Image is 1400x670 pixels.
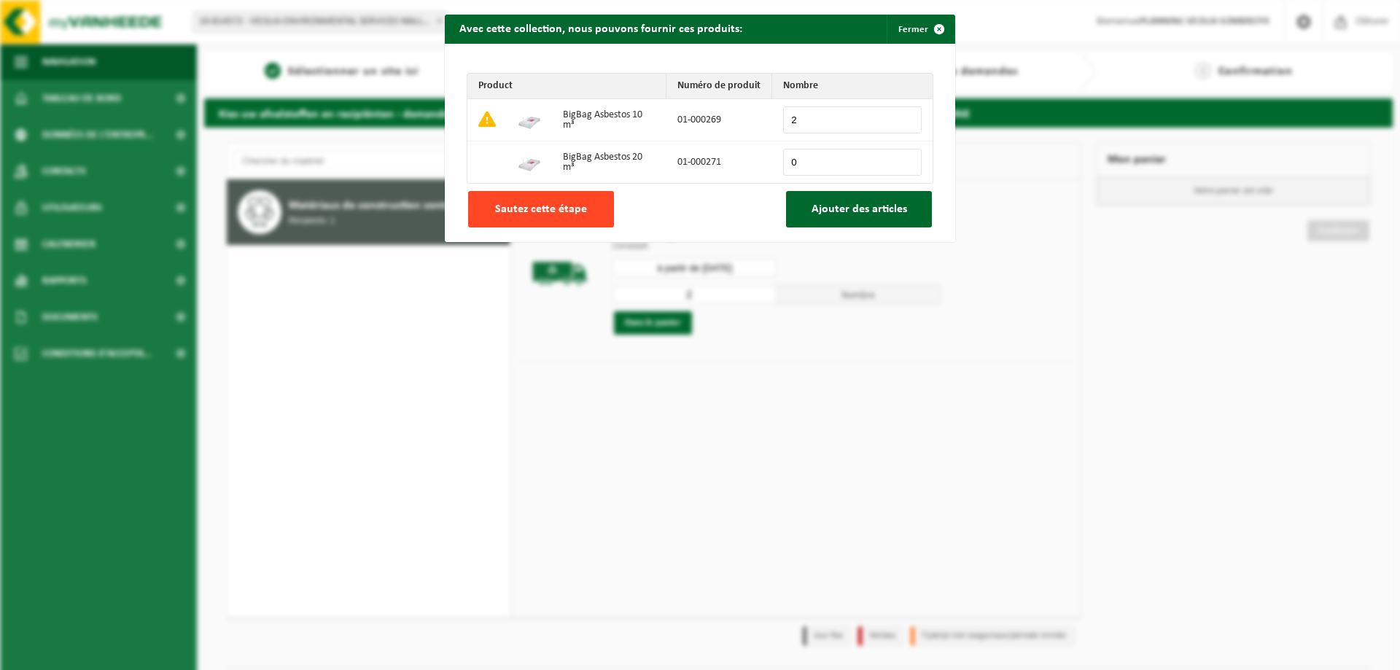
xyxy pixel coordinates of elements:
th: Numéro de produit [666,74,772,99]
td: 01-000269 [666,99,772,141]
td: BigBag Asbestos 10 m³ [552,99,666,141]
span: Ajouter des articles [812,203,907,215]
img: 01-000271 [518,149,541,173]
th: Nombre [772,74,933,99]
span: Sautez cette étape [495,203,587,215]
h2: Avec cette collection, nous pouvons fournir ces produits: [445,15,757,42]
th: Product [467,74,666,99]
img: 01-000269 [518,107,541,131]
button: Ajouter des articles [786,191,932,227]
td: BigBag Asbestos 20 m³ [552,141,666,183]
td: 01-000271 [666,141,772,183]
button: Sautez cette étape [468,191,614,227]
button: Fermer [887,15,954,44]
